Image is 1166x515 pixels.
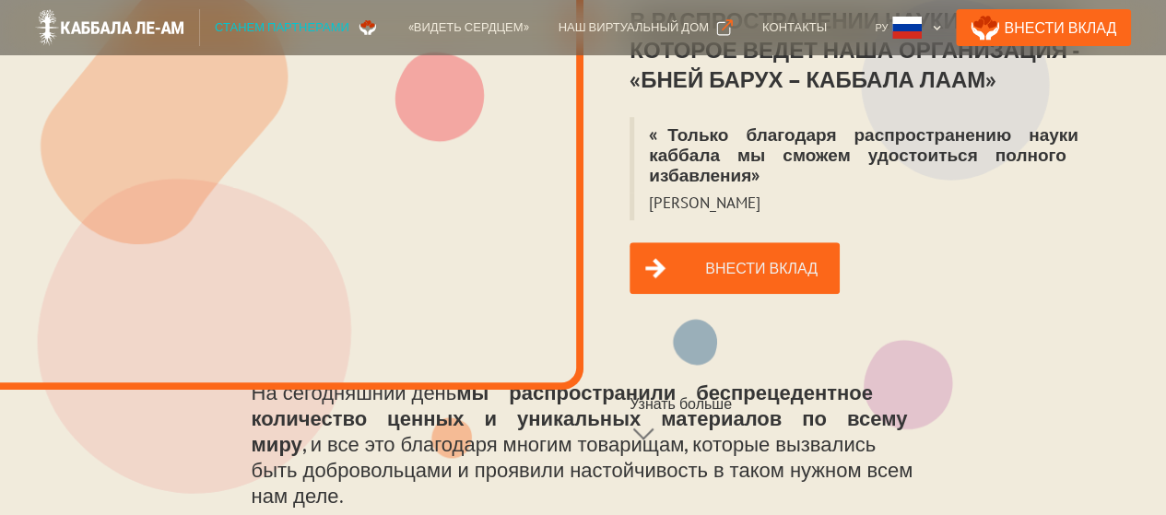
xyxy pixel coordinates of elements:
[394,9,544,46] a: «Видеть сердцем»
[762,18,827,37] div: Контакты
[200,9,394,46] a: Станем партнерами
[252,380,908,457] strong: мы распространили беспрецедентное количество ценных и уникальных материалов по всему миру
[408,18,529,37] div: «Видеть сердцем»
[875,18,888,37] div: Ру
[867,9,948,46] div: Ру
[630,393,840,441] a: Узнать больше
[543,9,747,46] a: Наш виртуальный дом
[748,9,842,46] a: Контакты
[630,394,732,413] div: Узнать больше
[630,193,775,220] blockquote: [PERSON_NAME]
[558,18,708,37] div: Наш виртуальный дом
[215,18,349,37] div: Станем партнерами
[630,117,1119,193] blockquote: «Только благодаря распространению науки каббала мы сможем удостоиться полного избавления»
[956,9,1131,46] a: Внести Вклад
[630,242,840,294] a: Внести вклад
